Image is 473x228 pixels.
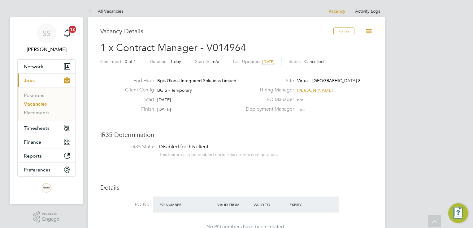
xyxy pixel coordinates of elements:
div: Valid To [252,199,288,210]
span: Powered by [42,211,59,217]
span: Network [24,64,43,70]
span: [DATE] [157,107,171,112]
h3: Vacancy Details [100,27,333,35]
a: Vacancies [24,101,47,107]
span: Reports [24,153,42,159]
button: Preferences [18,163,75,176]
label: Confirmed [100,59,121,64]
a: Vacancy [328,9,345,14]
span: n/a [213,59,219,64]
span: [DATE] [157,97,171,103]
label: Hiring Manager [242,87,294,93]
span: 12 [69,26,76,33]
a: 12 [61,23,73,43]
span: Bgis Global Integrated Solutions Limited [157,78,236,83]
label: Finish [120,106,154,112]
span: Preferences [24,167,50,173]
label: Duration [150,59,167,64]
a: Placements [24,110,50,116]
button: Network [18,60,75,73]
label: Site [242,78,294,84]
span: 0 of 1 [125,59,136,64]
button: Finance [18,135,75,149]
label: Deployment Manager [242,106,294,112]
label: Client Config [120,87,154,93]
a: Go to home page [17,183,76,193]
span: 1 x Contract Manager - V014964 [100,42,246,54]
button: Timesheets [18,121,75,135]
label: Status [289,59,301,64]
span: [DATE] [262,59,275,64]
span: Engage [42,217,59,222]
div: Valid From [216,199,252,210]
a: Powered byEngage [33,211,60,223]
div: Expiry [288,199,324,210]
img: trevettgroup-logo-retina.png [41,183,51,193]
a: SS[PERSON_NAME] [17,23,76,53]
span: Finance [24,139,41,145]
h3: Details [100,184,373,192]
div: PO Number [158,199,216,210]
span: SS [42,29,50,37]
span: Steve Shine [17,46,76,53]
span: Cancelled [304,59,324,64]
span: Jobs [24,78,35,83]
label: Start In [195,59,209,64]
span: n/a [298,107,305,112]
label: Last Updated [233,59,260,64]
a: All Vacancies [88,8,123,14]
span: Virtus - [GEOGRAPHIC_DATA] 8 [297,78,361,83]
button: Reports [18,149,75,163]
label: PO Manager [242,96,294,103]
span: BGIS - Temporary [157,87,192,93]
span: Timesheets [24,125,50,131]
label: End Hirer [120,78,154,84]
div: This feature can be enabled under this client's configuration. [159,150,278,157]
h3: IR35 Determination [100,131,373,139]
label: IR35 Status [106,144,155,150]
a: Positions [24,92,44,98]
div: Jobs [18,87,75,121]
button: Follow [333,27,354,35]
span: 1 day [170,59,181,64]
button: Jobs [18,74,75,87]
span: Disabled for this client. [159,144,210,150]
label: PO No [100,201,149,208]
nav: Main navigation [10,17,83,204]
button: Engage Resource Center [448,203,468,223]
label: Start [120,96,154,103]
span: [PERSON_NAME] [297,87,333,93]
a: Activity Logs [355,8,380,14]
span: n/a [297,97,303,103]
